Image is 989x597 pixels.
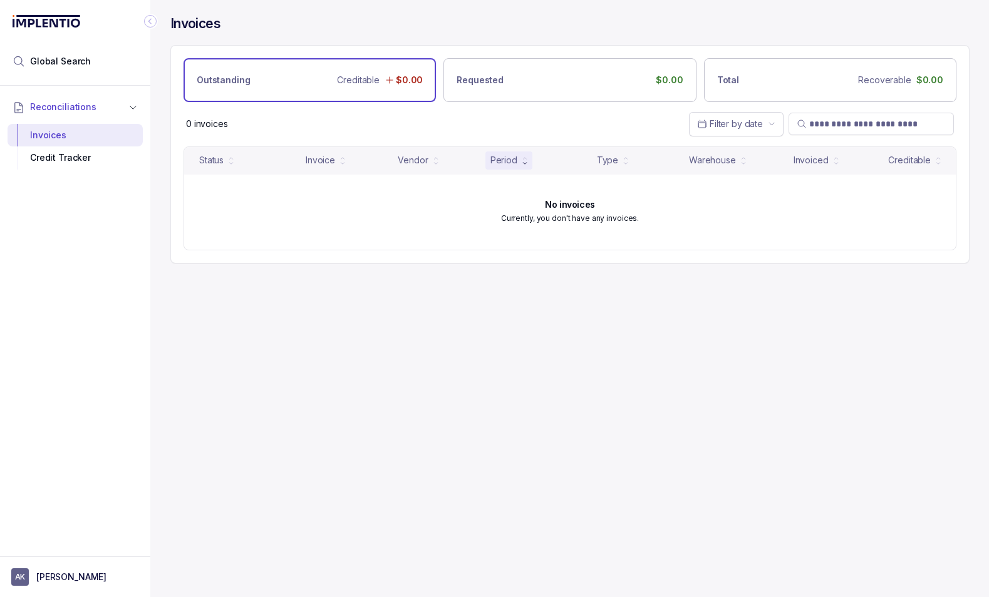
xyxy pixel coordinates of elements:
h6: No invoices [545,200,594,210]
span: Reconciliations [30,101,96,113]
search: Date Range Picker [697,118,763,130]
div: Invoiced [794,154,829,166]
p: 0 invoices [186,118,228,130]
p: Currently, you don't have any invoices. [501,212,639,225]
div: Remaining page entries [186,118,228,130]
button: Reconciliations [8,93,143,121]
div: Creditable [888,154,931,166]
button: Date Range Picker [689,112,784,136]
span: User initials [11,568,29,586]
h4: Invoices [170,15,220,33]
p: [PERSON_NAME] [36,571,106,583]
div: Period [490,154,517,166]
div: Invoice [306,154,335,166]
p: $0.00 [916,74,943,86]
p: $0.00 [396,74,423,86]
p: Outstanding [197,74,250,86]
div: Credit Tracker [18,146,133,169]
div: Collapse Icon [143,14,158,29]
p: Recoverable [858,74,911,86]
p: Creditable [337,74,380,86]
p: Total [717,74,739,86]
div: Status [199,154,224,166]
button: User initials[PERSON_NAME] [11,568,139,586]
div: Reconciliations [8,121,143,172]
div: Vendor [398,154,428,166]
div: Warehouse [689,154,736,166]
p: $0.00 [656,74,683,86]
div: Invoices [18,124,133,146]
p: Requested [457,74,504,86]
span: Filter by date [710,118,763,129]
div: Type [597,154,618,166]
span: Global Search [30,55,91,68]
